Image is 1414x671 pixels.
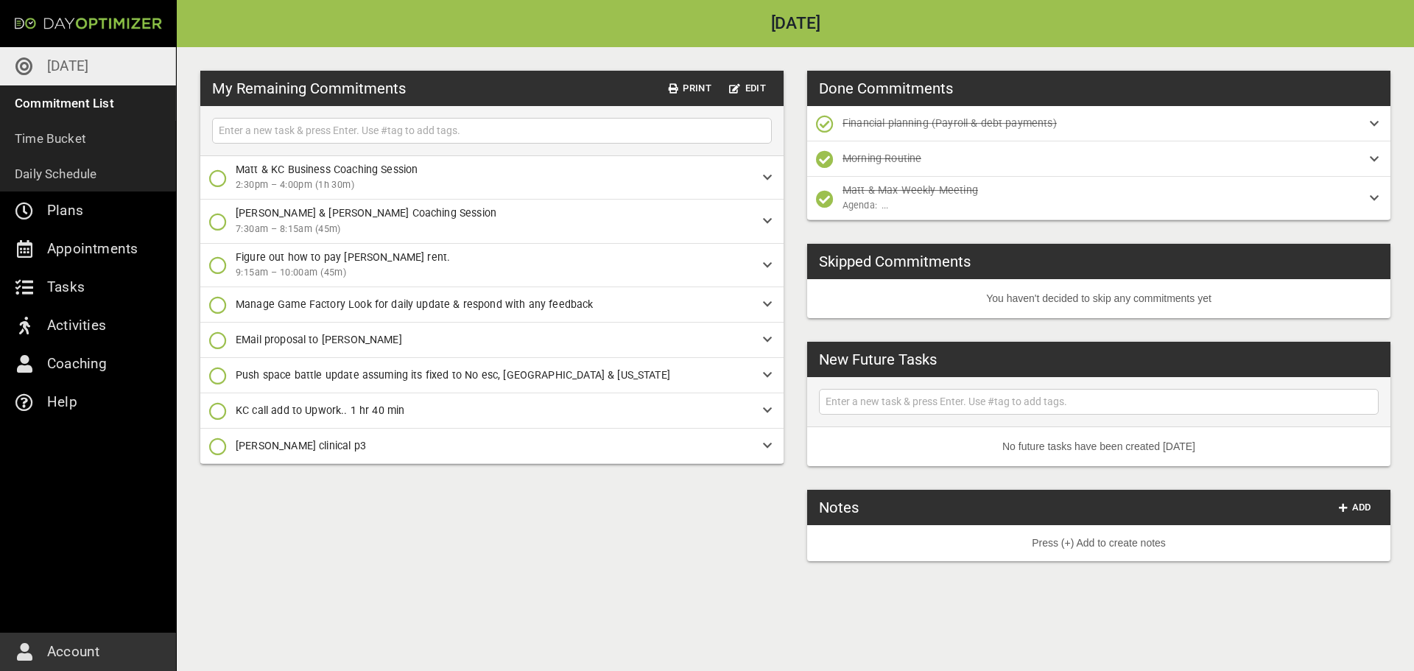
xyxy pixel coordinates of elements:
span: Print [669,80,711,97]
p: Commitment List [15,93,114,113]
p: [DATE] [47,55,88,78]
div: EMail proposal to [PERSON_NAME] [200,323,784,358]
h2: [DATE] [177,15,1414,32]
div: Matt & Max Weekly MeetingAgenda: ... [807,177,1390,220]
p: Tasks [47,275,85,299]
p: Plans [47,199,83,222]
div: Manage Game Factory Look for daily update & respond with any feedback [200,287,784,323]
button: Edit [723,77,772,100]
div: Matt & KC Business Coaching Session2:30pm – 4:00pm (1h 30m) [200,156,784,200]
div: Morning Routine [807,141,1390,177]
button: Add [1332,496,1379,519]
h3: New Future Tasks [819,348,937,370]
h3: My Remaining Commitments [212,77,406,99]
span: 9:15am – 10:00am (45m) [236,265,751,281]
span: 7:30am – 8:15am (45m) [236,222,751,237]
div: KC call add to Upwork.. 1 hr 40 min [200,393,784,429]
p: Account [47,640,99,664]
span: Morning Routine [843,152,921,164]
button: Print [663,77,717,100]
span: [PERSON_NAME] clinical p3 [236,440,366,452]
img: Day Optimizer [15,18,162,29]
input: Enter a new task & press Enter. Use #tag to add tags. [216,122,768,140]
div: Figure out how to pay [PERSON_NAME] rent.9:15am – 10:00am (45m) [200,244,784,287]
span: Financial planning (Payroll & debt payments) [843,117,1057,129]
p: Daily Schedule [15,164,97,184]
span: Matt & Max Weekly Meeting [843,184,978,196]
p: Time Bucket [15,128,86,149]
span: Matt & KC Business Coaching Session [236,164,418,175]
li: You haven't decided to skip any commitments yet [807,279,1390,318]
input: Enter a new task & press Enter. Use #tag to add tags. [823,393,1375,411]
p: Press (+) Add to create notes [819,535,1379,551]
div: Push space battle update assuming its fixed to No esc, [GEOGRAPHIC_DATA] & [US_STATE] [200,358,784,393]
p: Coaching [47,352,108,376]
li: No future tasks have been created [DATE] [807,427,1390,466]
div: Financial planning (Payroll & debt payments) [807,106,1390,141]
span: 2:30pm – 4:00pm (1h 30m) [236,178,751,193]
span: Agenda: ... [843,200,888,211]
span: EMail proposal to [PERSON_NAME] [236,334,402,345]
div: [PERSON_NAME] & [PERSON_NAME] Coaching Session7:30am – 8:15am (45m) [200,200,784,243]
span: Add [1337,499,1373,516]
p: Appointments [47,237,138,261]
p: Activities [47,314,106,337]
div: [PERSON_NAME] clinical p3 [200,429,784,464]
span: Figure out how to pay [PERSON_NAME] rent. [236,251,450,263]
h3: Skipped Commitments [819,250,971,273]
span: KC call add to Upwork.. 1 hr 40 min [236,404,404,416]
h3: Notes [819,496,859,519]
p: Help [47,390,77,414]
span: Edit [729,80,766,97]
span: Push space battle update assuming its fixed to No esc, [GEOGRAPHIC_DATA] & [US_STATE] [236,369,670,381]
span: [PERSON_NAME] & [PERSON_NAME] Coaching Session [236,207,496,219]
h3: Done Commitments [819,77,953,99]
span: Manage Game Factory Look for daily update & respond with any feedback [236,298,594,310]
